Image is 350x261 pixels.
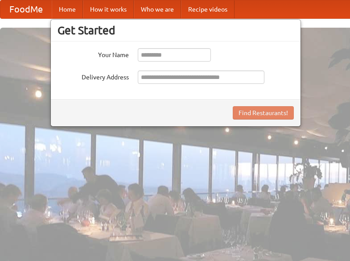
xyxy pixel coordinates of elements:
[58,48,129,59] label: Your Name
[52,0,83,18] a: Home
[134,0,181,18] a: Who we are
[83,0,134,18] a: How it works
[58,24,294,37] h3: Get Started
[0,0,52,18] a: FoodMe
[58,70,129,82] label: Delivery Address
[181,0,235,18] a: Recipe videos
[233,106,294,120] button: Find Restaurants!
